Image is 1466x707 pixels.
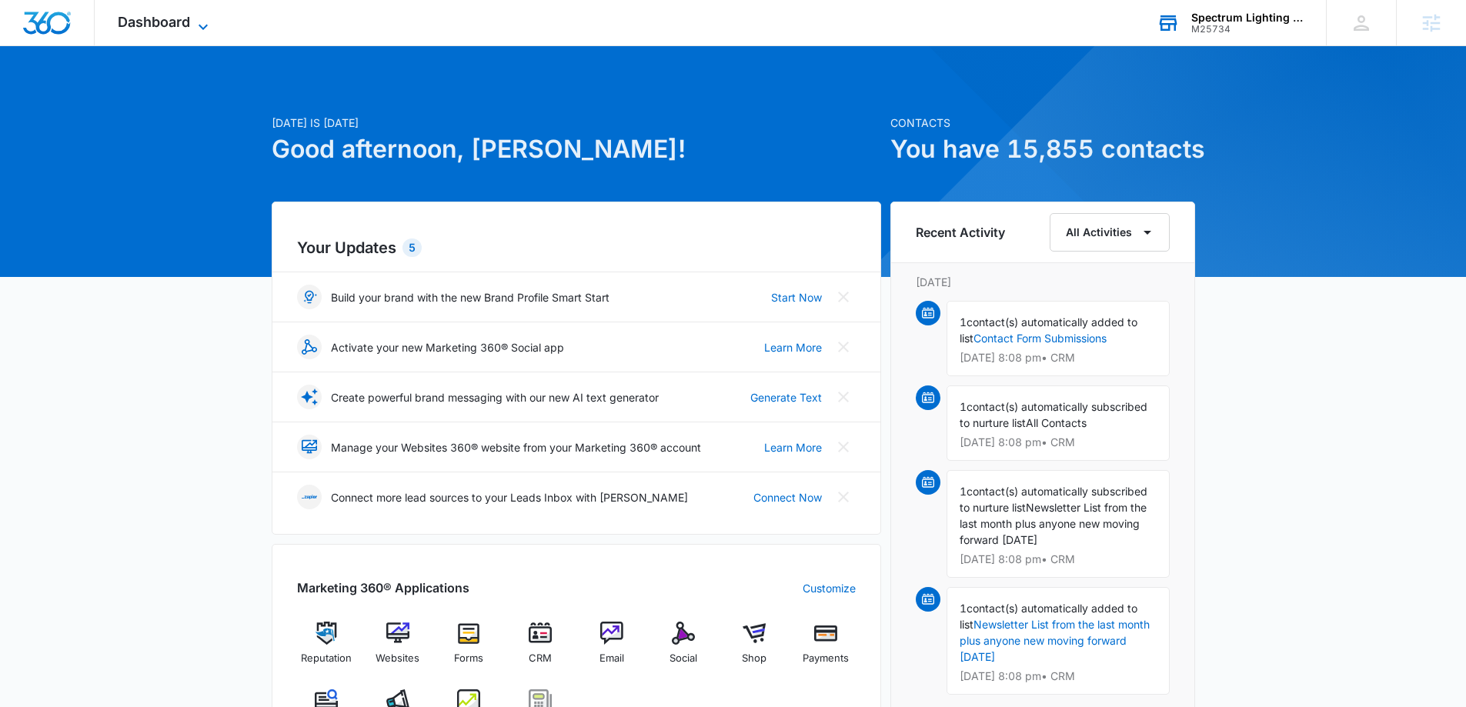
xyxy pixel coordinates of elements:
p: Connect more lead sources to your Leads Inbox with [PERSON_NAME] [331,489,688,505]
span: Newsletter List from the last month plus anyone new moving forward [DATE] [960,501,1147,546]
span: Payments [803,651,849,666]
span: 1 [960,400,967,413]
span: Forms [454,651,483,666]
p: [DATE] 8:08 pm • CRM [960,437,1157,448]
span: contact(s) automatically added to list [960,315,1137,345]
h1: You have 15,855 contacts [890,131,1195,168]
a: Customize [803,580,856,596]
a: Shop [725,622,784,677]
div: 5 [402,238,422,257]
button: Close [831,485,856,509]
span: contact(s) automatically added to list [960,602,1137,631]
span: 1 [960,602,967,615]
a: Forms [439,622,499,677]
div: account id [1191,24,1304,35]
p: Build your brand with the new Brand Profile Smart Start [331,289,609,305]
h1: Good afternoon, [PERSON_NAME]! [272,131,881,168]
span: contact(s) automatically subscribed to nurture list [960,485,1147,514]
p: Activate your new Marketing 360® Social app [331,339,564,355]
a: Payments [796,622,856,677]
p: Contacts [890,115,1195,131]
p: Manage your Websites 360® website from your Marketing 360® account [331,439,701,455]
span: All Contacts [1026,416,1087,429]
p: [DATE] is [DATE] [272,115,881,131]
button: Close [831,285,856,309]
a: Newsletter List from the last month plus anyone new moving forward [DATE] [960,618,1150,663]
a: Email [583,622,642,677]
h6: Recent Activity [916,223,1005,242]
a: Social [653,622,713,677]
button: Close [831,335,856,359]
span: 1 [960,485,967,498]
a: CRM [511,622,570,677]
p: [DATE] 8:08 pm • CRM [960,352,1157,363]
span: Social [670,651,697,666]
button: All Activities [1050,213,1170,252]
span: contact(s) automatically subscribed to nurture list [960,400,1147,429]
button: Close [831,435,856,459]
div: account name [1191,12,1304,24]
p: Create powerful brand messaging with our new AI text generator [331,389,659,405]
a: Connect Now [753,489,822,505]
a: Learn More [764,339,822,355]
p: [DATE] [916,274,1170,290]
a: Contact Form Submissions [973,332,1107,345]
a: Start Now [771,289,822,305]
a: Generate Text [750,389,822,405]
span: Email [599,651,624,666]
p: [DATE] 8:08 pm • CRM [960,671,1157,682]
span: Dashboard [118,14,190,30]
h2: Your Updates [297,236,856,259]
button: Close [831,385,856,409]
span: CRM [529,651,552,666]
a: Websites [368,622,427,677]
span: Shop [742,651,766,666]
a: Reputation [297,622,356,677]
h2: Marketing 360® Applications [297,579,469,597]
p: [DATE] 8:08 pm • CRM [960,554,1157,565]
a: Learn More [764,439,822,455]
span: Websites [376,651,419,666]
span: 1 [960,315,967,328]
span: Reputation [301,651,352,666]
